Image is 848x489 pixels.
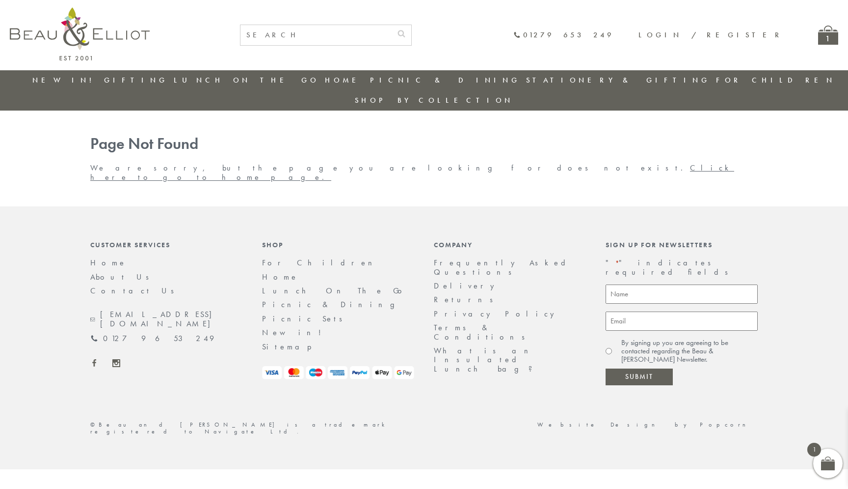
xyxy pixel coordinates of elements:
[434,281,500,291] a: Delivery
[434,345,540,374] a: What is an Insulated Lunch bag?
[262,299,404,310] a: Picnic & Dining
[262,327,328,338] a: New in!
[325,75,364,85] a: Home
[355,95,513,105] a: Shop by collection
[606,312,758,331] input: Email
[370,75,520,85] a: Picnic & Dining
[90,310,242,328] a: [EMAIL_ADDRESS][DOMAIN_NAME]
[434,241,586,249] div: Company
[90,135,758,153] h1: Page Not Found
[621,339,758,364] label: By signing up you are agreeing to be contacted regarding the Beau & [PERSON_NAME] Newsletter.
[240,25,392,45] input: SEARCH
[434,322,531,342] a: Terms & Conditions
[434,309,559,319] a: Privacy Policy
[262,286,408,296] a: Lunch On The Go
[90,163,734,182] a: Click here to go to home page.
[90,286,181,296] a: Contact Us
[606,285,758,304] input: Name
[80,422,424,435] div: ©Beau and [PERSON_NAME] is a trademark registered to Navigate Ltd.
[262,258,380,268] a: For Children
[90,334,214,343] a: 01279 653 249
[90,241,242,249] div: Customer Services
[638,30,784,40] a: Login / Register
[818,26,838,45] a: 1
[32,75,98,85] a: New in!
[104,75,168,85] a: Gifting
[262,342,325,352] a: Sitemap
[434,258,572,277] a: Frequently Asked Questions
[262,366,414,379] img: payment-logos.png
[90,258,127,268] a: Home
[537,421,758,429] a: Website Design by Popcorn
[262,272,298,282] a: Home
[174,75,319,85] a: Lunch On The Go
[716,75,835,85] a: For Children
[606,369,673,385] input: Submit
[513,31,614,39] a: 01279 653 249
[262,314,349,324] a: Picnic Sets
[606,259,758,277] p: " " indicates required fields
[807,443,821,457] span: 1
[434,294,500,305] a: Returns
[262,241,414,249] div: Shop
[80,135,768,182] div: We are sorry, but the page you are looking for does not exist.
[10,7,150,60] img: logo
[526,75,710,85] a: Stationery & Gifting
[606,241,758,249] div: Sign up for newsletters
[90,272,156,282] a: About Us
